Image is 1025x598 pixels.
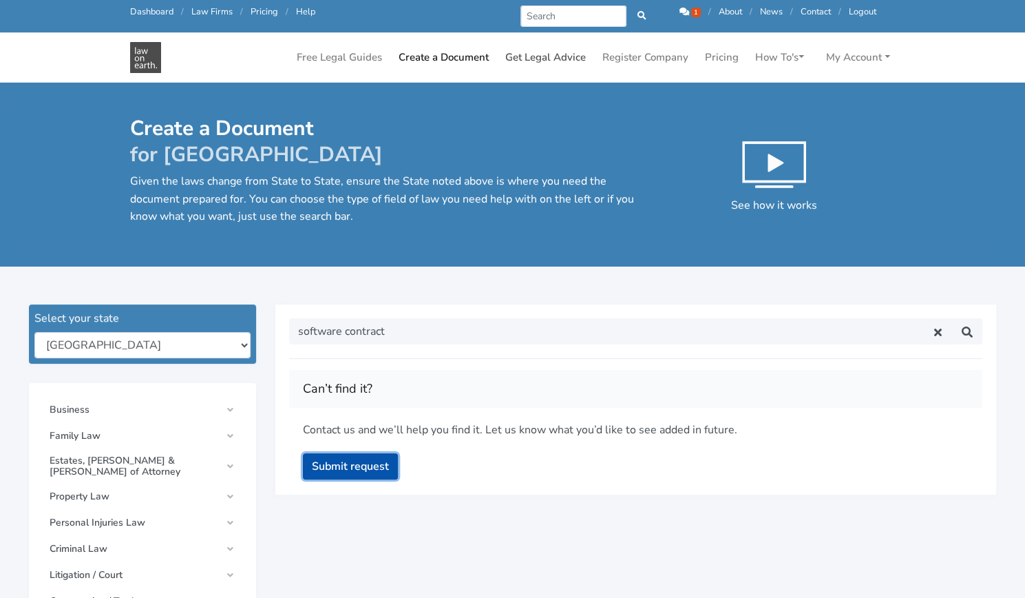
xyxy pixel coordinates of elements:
span: Property Law [50,491,220,502]
span: Business [50,404,220,415]
span: / [708,6,711,18]
h1: Create a Document [130,116,634,167]
a: Estates, [PERSON_NAME] & [PERSON_NAME] of Attorney [43,450,242,483]
span: / [790,6,793,18]
span: for [GEOGRAPHIC_DATA] [130,141,383,169]
span: Litigation / Court [50,570,220,581]
div: Select your state [34,310,251,327]
button: See how it works [715,116,834,230]
a: Create a Document [393,44,494,71]
input: Search.. [289,318,923,344]
a: Litigation / Court [43,563,242,588]
a: Property Law [43,484,242,509]
a: Help [296,6,315,18]
span: Criminal Law [50,544,220,555]
a: About [719,6,742,18]
a: Free Legal Guides [291,44,388,71]
span: Estates, [PERSON_NAME] & [PERSON_NAME] of Attorney [50,455,220,477]
span: 1 [691,8,701,17]
img: Documents in [130,42,161,73]
a: Law Firms [191,6,233,18]
a: Pricing [251,6,278,18]
span: / [181,6,184,18]
p: Given the laws change from State to State, ensure the State noted above is where you need the doc... [130,173,634,226]
a: Contact [801,6,831,18]
a: Logout [849,6,876,18]
h3: Can’t find it? [303,378,969,400]
input: Search [520,6,627,27]
a: 1 [679,6,703,18]
a: Register Company [597,44,694,71]
span: See how it works [731,198,817,213]
a: Dashboard [130,6,173,18]
a: Family Law [43,424,242,448]
a: Get Legal Advice [500,44,591,71]
span: / [286,6,288,18]
span: Family Law [50,431,220,442]
span: / [750,6,752,18]
span: / [838,6,841,18]
span: / [240,6,243,18]
a: Personal Injuries Law [43,511,242,535]
a: Business [43,398,242,422]
a: My Account [821,44,896,71]
a: Criminal Law [43,537,242,561]
button: Submit request [303,453,398,480]
span: Personal Injuries Law [50,517,220,528]
p: Contact us and we’ll help you find it. Let us know what you’d like to see added in future. [303,422,969,440]
a: Pricing [699,44,744,71]
a: News [760,6,783,18]
a: How To's [750,44,810,71]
